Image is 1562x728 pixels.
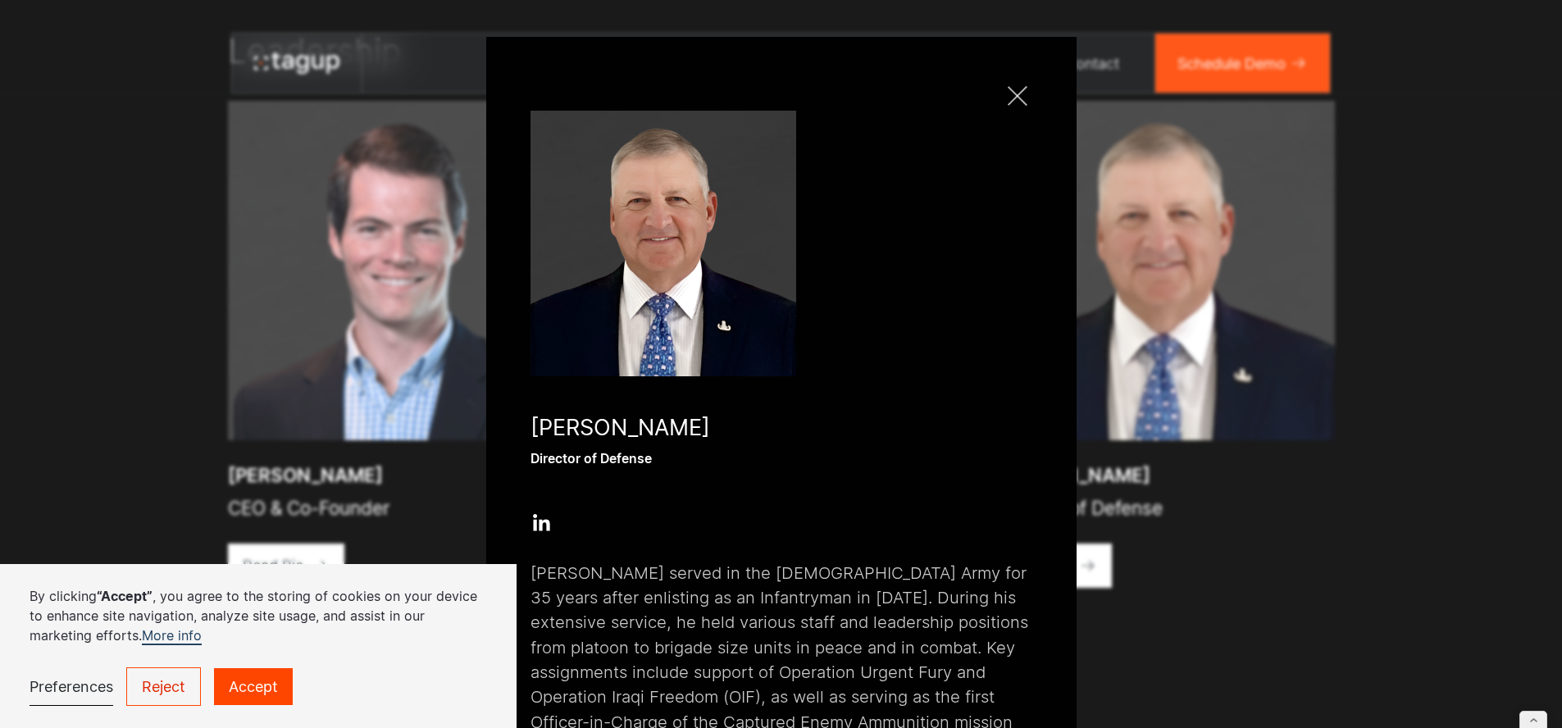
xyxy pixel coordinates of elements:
[214,668,293,705] a: Accept
[142,627,202,645] a: More info
[30,586,487,645] p: By clicking , you agree to the storing of cookies on your device to enhance site navigation, anal...
[126,667,201,706] a: Reject
[97,588,153,604] strong: “Accept”
[30,668,113,706] a: Preferences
